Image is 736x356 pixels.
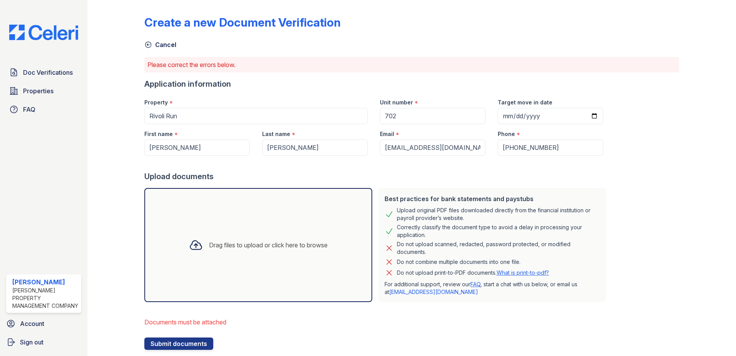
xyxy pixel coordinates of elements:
span: Doc Verifications [23,68,73,77]
p: Please correct the errors below. [147,60,676,69]
div: [PERSON_NAME] [12,277,78,287]
span: FAQ [23,105,35,114]
div: [PERSON_NAME] Property Management Company [12,287,78,310]
div: Correctly classify the document type to avoid a delay in processing your application. [397,223,600,239]
div: Create a new Document Verification [144,15,341,29]
label: Phone [498,130,515,138]
a: Sign out [3,334,84,350]
img: CE_Logo_Blue-a8612792a0a2168367f1c8372b55b34899dd931a85d93a1a3d3e32e68fde9ad4.png [3,25,84,40]
a: [EMAIL_ADDRESS][DOMAIN_NAME] [389,289,478,295]
label: Email [380,130,394,138]
div: Best practices for bank statements and paystubs [385,194,600,203]
span: Account [20,319,44,328]
a: Cancel [144,40,176,49]
span: Properties [23,86,54,96]
div: Application information [144,79,609,89]
label: Last name [262,130,290,138]
a: Doc Verifications [6,65,81,80]
div: Do not upload scanned, redacted, password protected, or modified documents. [397,240,600,256]
div: Drag files to upload or click here to browse [209,240,328,250]
label: Property [144,99,168,106]
p: For additional support, review our , start a chat with us below, or email us at [385,280,600,296]
div: Upload original PDF files downloaded directly from the financial institution or payroll provider’... [397,207,600,222]
a: What is print-to-pdf? [497,269,549,276]
div: Do not combine multiple documents into one file. [397,257,520,267]
a: FAQ [6,102,81,117]
label: First name [144,130,173,138]
span: Sign out [20,338,43,347]
a: Properties [6,83,81,99]
label: Target move in date [498,99,552,106]
button: Submit documents [144,338,213,350]
div: Upload documents [144,171,609,182]
a: FAQ [470,281,480,287]
li: Documents must be attached [144,314,609,330]
a: Account [3,316,84,331]
p: Do not upload print-to-PDF documents. [397,269,549,277]
label: Unit number [380,99,413,106]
